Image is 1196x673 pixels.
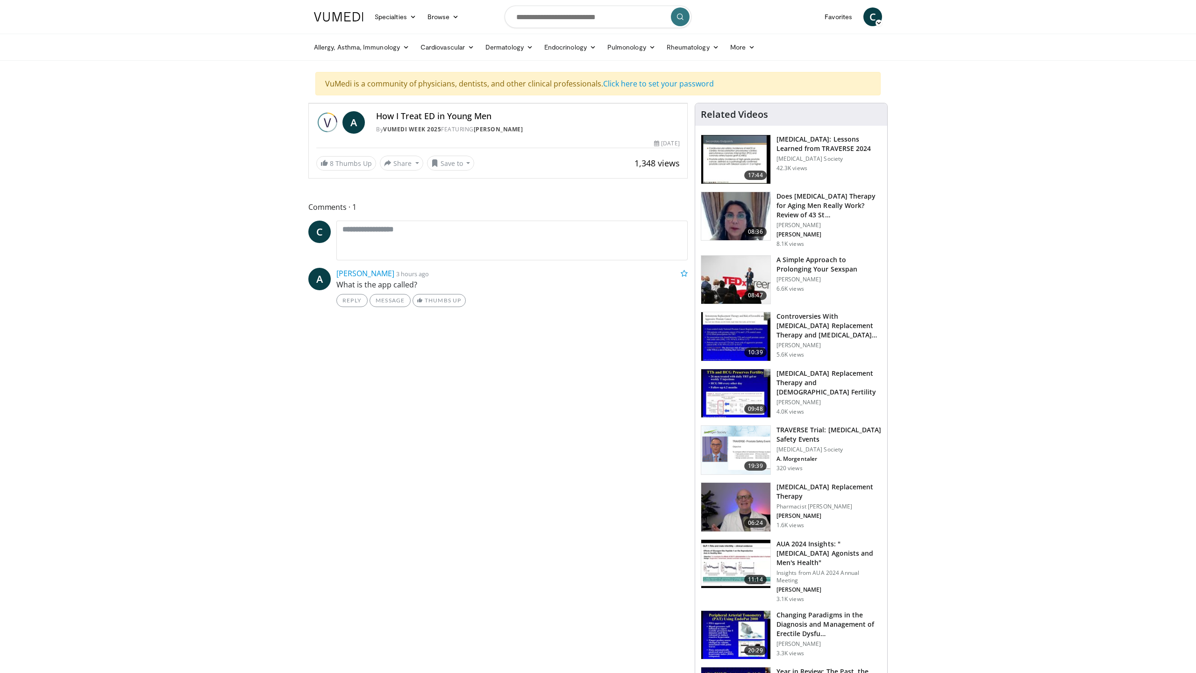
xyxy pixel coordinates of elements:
[744,348,767,357] span: 10:39
[863,7,882,26] a: C
[415,38,480,57] a: Cardiovascular
[744,461,767,471] span: 19:39
[744,227,767,236] span: 08:36
[308,38,415,57] a: Allergy, Asthma, Immunology
[602,38,661,57] a: Pulmonology
[701,611,770,659] img: 80f3077e-abaa-4389-abf7-ee84ccfb4bd5.150x105_q85_crop-smart_upscale.jpg
[744,575,767,584] span: 11:14
[776,135,882,153] h3: [MEDICAL_DATA]: Lessons Learned from TRAVERSE 2024
[776,276,882,283] p: [PERSON_NAME]
[396,270,429,278] small: 3 hours ago
[776,192,882,220] h3: Does [MEDICAL_DATA] Therapy for Aging Men Really Work? Review of 43 St…
[776,231,882,238] p: [PERSON_NAME]
[776,482,882,501] h3: [MEDICAL_DATA] Replacement Therapy
[776,569,882,584] p: Insights from AUA 2024 Annual Meeting
[776,503,882,510] p: Pharmacist [PERSON_NAME]
[744,404,767,414] span: 09:48
[376,111,680,122] h4: How I Treat ED in Young Men
[776,425,882,444] h3: TRAVERSE Trial: [MEDICAL_DATA] Safety Events
[776,285,804,293] p: 6.6K views
[314,12,363,21] img: VuMedi Logo
[701,539,882,603] a: 11:14 AUA 2024 Insights: " [MEDICAL_DATA] Agonists and Men's Health" Insights from AUA 2024 Annua...
[701,255,882,305] a: 08:47 A Simple Approach to Prolonging Your Sexspan [PERSON_NAME] 6.6K views
[701,135,882,184] a: 17:44 [MEDICAL_DATA]: Lessons Learned from TRAVERSE 2024 [MEDICAL_DATA] Society 42.3K views
[308,221,331,243] a: C
[776,610,882,638] h3: Changing Paradigms in the Diagnosis and Management of Erectile Dysfu…
[776,512,882,520] p: [PERSON_NAME]
[776,165,807,172] p: 42.3K views
[308,268,331,290] a: A
[603,79,714,89] a: Click here to set your password
[342,111,365,134] a: A
[776,342,882,349] p: [PERSON_NAME]
[413,294,465,307] a: Thumbs Up
[701,192,882,248] a: 08:36 Does [MEDICAL_DATA] Therapy for Aging Men Really Work? Review of 43 St… [PERSON_NAME] [PERS...
[369,7,422,26] a: Specialties
[776,595,804,603] p: 3.1K views
[701,109,768,120] h4: Related Videos
[336,268,394,279] a: [PERSON_NAME]
[701,425,882,475] a: 19:39 TRAVERSE Trial: [MEDICAL_DATA] Safety Events [MEDICAL_DATA] Society A. Morgentaler 320 views
[309,103,687,104] video-js: Video Player
[776,408,804,415] p: 4.0K views
[776,222,882,229] p: [PERSON_NAME]
[776,539,882,567] h3: AUA 2024 Insights: " [MEDICAL_DATA] Agonists and Men's Health"
[315,72,881,95] div: VuMedi is a community of physicians, dentists, and other clinical professionals.
[776,650,804,657] p: 3.3K views
[701,312,882,361] a: 10:39 Controversies With [MEDICAL_DATA] Replacement Therapy and [MEDICAL_DATA] Can… [PERSON_NAME]...
[701,135,770,184] img: 1317c62a-2f0d-4360-bee0-b1bff80fed3c.150x105_q85_crop-smart_upscale.jpg
[701,426,770,474] img: 9812f22f-d817-4923-ae6c-a42f6b8f1c21.png.150x105_q85_crop-smart_upscale.png
[701,192,770,241] img: 4d4bce34-7cbb-4531-8d0c-5308a71d9d6c.150x105_q85_crop-smart_upscale.jpg
[776,399,882,406] p: [PERSON_NAME]
[776,522,804,529] p: 1.6K views
[701,540,770,588] img: 4d022421-20df-4b46-86b4-3f7edf7cbfde.150x105_q85_crop-smart_upscale.jpg
[634,158,680,169] span: 1,348 views
[701,369,770,418] img: 58e29ddd-d015-4cd9-bf96-f28e303b730c.150x105_q85_crop-smart_upscale.jpg
[776,586,882,594] p: [PERSON_NAME]
[776,455,882,463] p: A. Morgentaler
[330,159,334,168] span: 8
[776,351,804,358] p: 5.6K views
[480,38,539,57] a: Dermatology
[776,465,803,472] p: 320 views
[474,125,523,133] a: [PERSON_NAME]
[776,369,882,397] h3: [MEDICAL_DATA] Replacement Therapy and [DEMOGRAPHIC_DATA] Fertility
[819,7,858,26] a: Favorites
[701,256,770,304] img: c4bd4661-e278-4c34-863c-57c104f39734.150x105_q85_crop-smart_upscale.jpg
[744,518,767,528] span: 06:24
[725,38,761,57] a: More
[422,7,465,26] a: Browse
[776,446,882,453] p: [MEDICAL_DATA] Society
[505,6,691,28] input: Search topics, interventions
[336,279,688,290] p: What is the app called?
[383,125,441,133] a: Vumedi Week 2025
[661,38,725,57] a: Rheumatology
[776,312,882,340] h3: Controversies With [MEDICAL_DATA] Replacement Therapy and [MEDICAL_DATA] Can…
[336,294,368,307] a: Reply
[744,646,767,655] span: 20:29
[316,111,339,134] img: Vumedi Week 2025
[744,291,767,300] span: 08:47
[539,38,602,57] a: Endocrinology
[370,294,411,307] a: Message
[776,240,804,248] p: 8.1K views
[744,171,767,180] span: 17:44
[308,201,688,213] span: Comments 1
[701,610,882,660] a: 20:29 Changing Paradigms in the Diagnosis and Management of Erectile Dysfu… [PERSON_NAME] 3.3K views
[701,312,770,361] img: 418933e4-fe1c-4c2e-be56-3ce3ec8efa3b.150x105_q85_crop-smart_upscale.jpg
[654,139,679,148] div: [DATE]
[701,369,882,418] a: 09:48 [MEDICAL_DATA] Replacement Therapy and [DEMOGRAPHIC_DATA] Fertility [PERSON_NAME] 4.0K views
[776,155,882,163] p: [MEDICAL_DATA] Society
[380,156,423,171] button: Share
[776,255,882,274] h3: A Simple Approach to Prolonging Your Sexspan
[776,640,882,648] p: [PERSON_NAME]
[427,156,475,171] button: Save to
[316,156,376,171] a: 8 Thumbs Up
[701,483,770,531] img: e23de6d5-b3cf-4de1-8780-c4eec047bbc0.150x105_q85_crop-smart_upscale.jpg
[701,482,882,532] a: 06:24 [MEDICAL_DATA] Replacement Therapy Pharmacist [PERSON_NAME] [PERSON_NAME] 1.6K views
[376,125,680,134] div: By FEATURING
